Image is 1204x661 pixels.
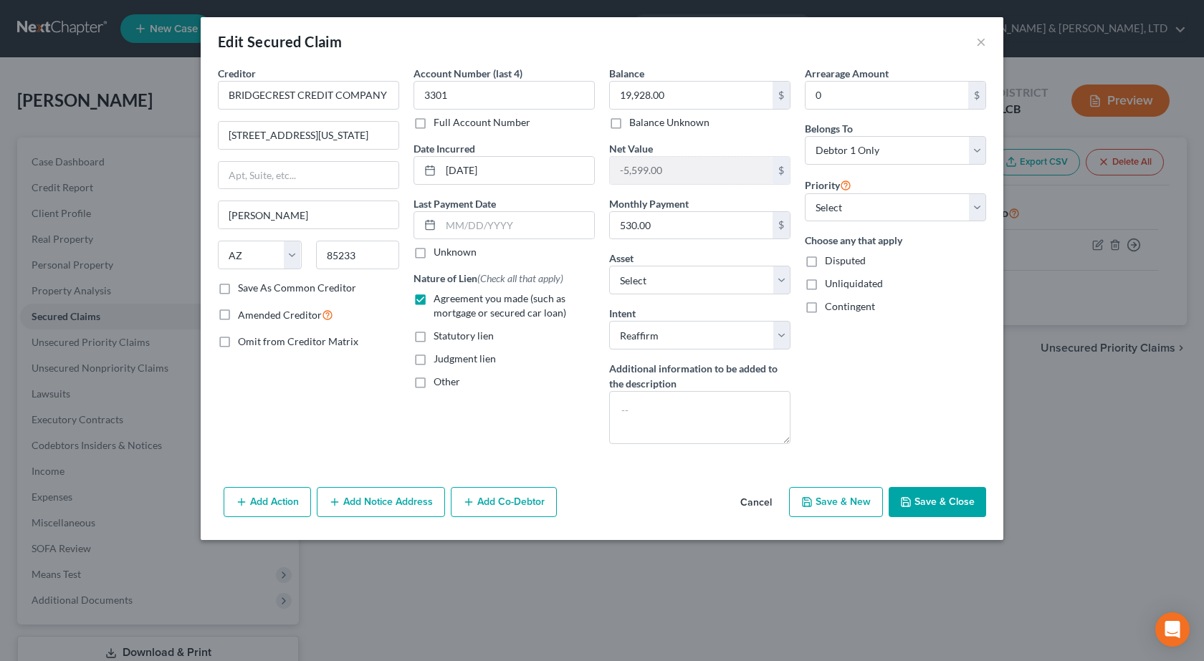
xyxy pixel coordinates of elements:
div: $ [773,157,790,184]
button: Add Co-Debtor [451,487,557,517]
label: Unknown [434,245,477,259]
label: Additional information to be added to the description [609,361,790,391]
label: Priority [805,176,851,193]
div: Edit Secured Claim [218,32,342,52]
input: 0.00 [610,82,773,109]
span: Unliquidated [825,277,883,289]
div: $ [773,212,790,239]
span: Asset [609,252,634,264]
button: Add Notice Address [317,487,445,517]
label: Last Payment Date [414,196,496,211]
div: Open Intercom Messenger [1155,612,1190,647]
input: 0.00 [806,82,968,109]
input: Enter address... [219,122,398,149]
span: Belongs To [805,122,853,135]
span: Creditor [218,67,256,79]
button: Cancel [729,488,783,517]
span: Judgment lien [434,352,496,365]
input: 0.00 [610,212,773,239]
label: Balance [609,66,644,81]
input: MM/DD/YYYY [441,157,594,184]
label: Nature of Lien [414,271,563,286]
input: MM/DD/YYYY [441,212,594,239]
div: $ [773,82,790,109]
span: Amended Creditor [238,309,322,321]
span: Agreement you made (such as mortgage or secured car loan) [434,292,566,319]
button: Add Action [224,487,311,517]
button: × [976,33,986,50]
span: Omit from Creditor Matrix [238,335,358,347]
label: Date Incurred [414,141,475,156]
input: Search creditor by name... [218,81,399,110]
label: Arrearage Amount [805,66,889,81]
label: Account Number (last 4) [414,66,522,81]
span: (Check all that apply) [477,272,563,284]
label: Balance Unknown [629,115,709,130]
input: XXXX [414,81,595,110]
button: Save & New [789,487,883,517]
label: Monthly Payment [609,196,689,211]
span: Statutory lien [434,329,494,342]
input: Enter city... [219,201,398,228]
input: Apt, Suite, etc... [219,162,398,189]
input: Enter zip... [316,241,400,269]
span: Contingent [825,300,875,312]
span: Disputed [825,254,866,266]
input: 0.00 [610,157,773,184]
div: $ [968,82,985,109]
span: Other [434,375,460,387]
button: Save & Close [889,487,986,517]
label: Save As Common Creditor [238,281,356,295]
label: Intent [609,306,636,321]
label: Full Account Number [434,115,530,130]
label: Net Value [609,141,653,156]
label: Choose any that apply [805,233,986,248]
